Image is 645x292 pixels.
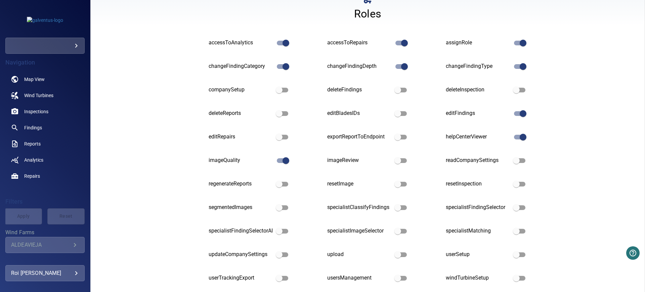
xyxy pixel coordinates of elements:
div: specialistClassifyFindings [327,204,391,211]
h4: Roles [354,7,381,20]
div: exportReportToEndpoint [327,133,391,141]
div: Wind Farms [5,237,85,253]
div: resetInspection [446,180,510,188]
span: Repairs [24,173,40,179]
div: updateCompanySettings [209,251,273,258]
div: companySetup [209,86,273,94]
a: windturbines noActive [5,87,85,103]
div: segmentedImages [209,204,273,211]
div: specialistFindingSelectorAI [209,227,273,235]
div: assignRole [446,39,510,47]
a: reports noActive [5,136,85,152]
h4: Navigation [5,59,85,66]
label: Wind Farms [5,230,85,235]
div: specialistImageSelector [327,227,391,235]
div: ALDEAVIEJA [11,242,71,248]
div: deleteInspection [446,86,510,94]
span: Analytics [24,157,43,163]
a: inspections noActive [5,103,85,120]
span: Map View [24,76,45,83]
a: map noActive [5,71,85,87]
div: changeFindingType [446,62,510,70]
span: Reports [24,140,41,147]
div: windTurbineSetup [446,274,510,282]
div: deleteReports [209,110,273,117]
img: galventus-logo [27,17,63,24]
span: Findings [24,124,42,131]
div: helpCenterViewer [446,133,510,141]
div: regenerateReports [209,180,273,188]
div: changeFindingCategory [209,62,273,70]
div: usersManagement [327,274,391,282]
div: imageQuality [209,157,273,164]
div: editRepairs [209,133,273,141]
a: repairs noActive [5,168,85,184]
h4: Filters [5,198,85,205]
div: imageReview [327,157,391,164]
div: resetImage [327,180,391,188]
div: readCompanySettings [446,157,510,164]
div: changeFindingDepth [327,62,391,70]
span: Wind Turbines [24,92,53,99]
a: analytics noActive [5,152,85,168]
div: deleteFindings [327,86,391,94]
div: accessToAnalytics [209,39,273,47]
div: editBladesIDs [327,110,391,117]
div: galventus [5,38,85,54]
a: findings noActive [5,120,85,136]
div: userSetup [446,251,510,258]
div: specialistFindingSelector [446,204,510,211]
span: Inspections [24,108,48,115]
div: Roi [PERSON_NAME] [11,268,79,279]
div: accessToRepairs [327,39,391,47]
div: upload [327,251,391,258]
div: userTrackingExport [209,274,273,282]
div: specialistMatching [446,227,510,235]
div: editFindings [446,110,510,117]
